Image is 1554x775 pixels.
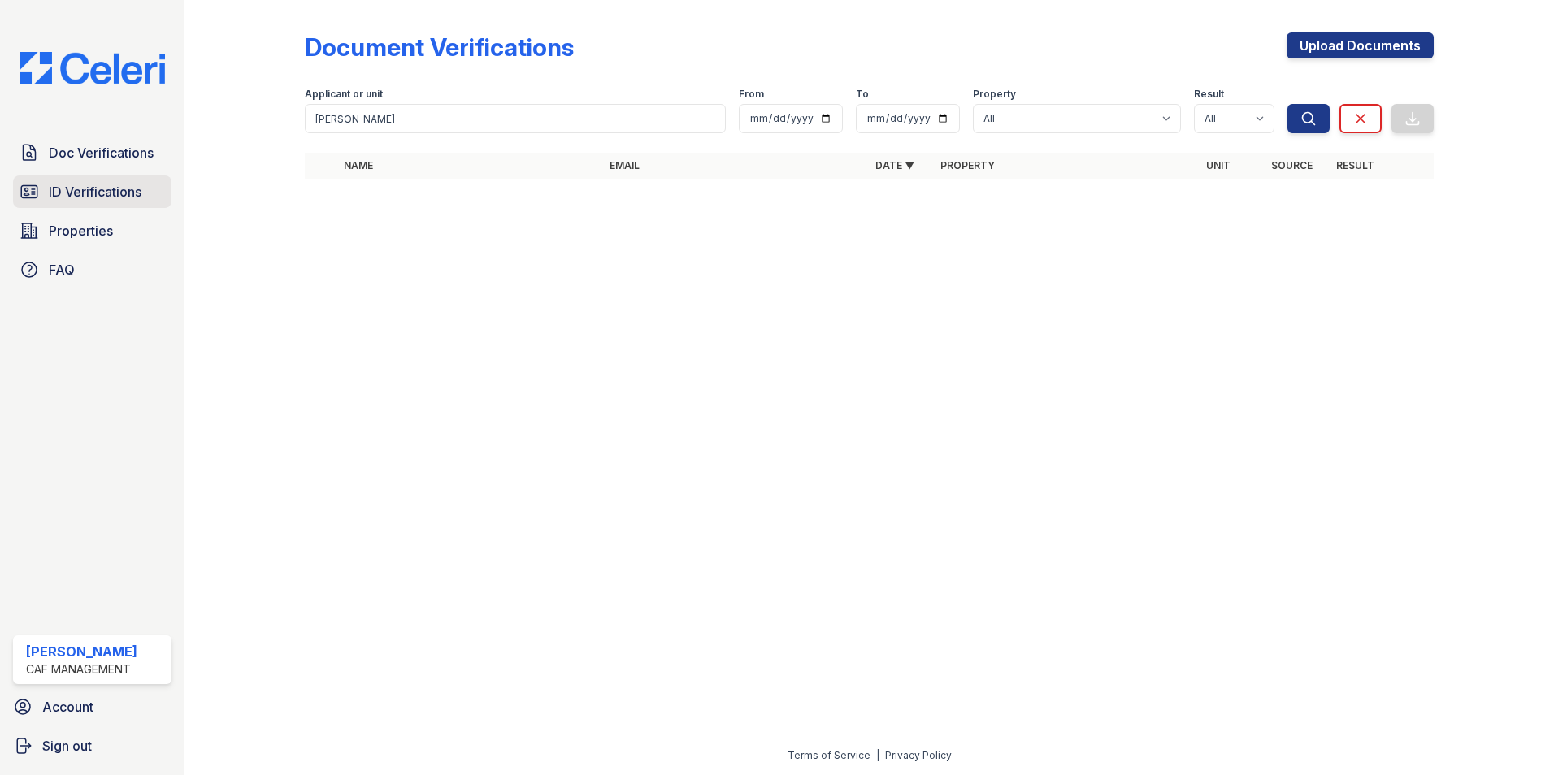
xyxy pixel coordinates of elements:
[13,175,171,208] a: ID Verifications
[739,88,764,101] label: From
[1336,159,1374,171] a: Result
[940,159,995,171] a: Property
[42,697,93,717] span: Account
[13,214,171,247] a: Properties
[13,253,171,286] a: FAQ
[305,104,726,133] input: Search by name, email, or unit number
[49,182,141,201] span: ID Verifications
[26,642,137,661] div: [PERSON_NAME]
[26,661,137,678] div: CAF Management
[42,736,92,756] span: Sign out
[305,88,383,101] label: Applicant or unit
[49,260,75,279] span: FAQ
[1287,32,1434,58] a: Upload Documents
[1271,159,1313,171] a: Source
[49,143,154,162] span: Doc Verifications
[885,749,952,761] a: Privacy Policy
[305,32,574,62] div: Document Verifications
[49,221,113,240] span: Properties
[7,730,178,762] a: Sign out
[875,159,914,171] a: Date ▼
[344,159,373,171] a: Name
[7,52,178,84] img: CE_Logo_Blue-a8612792a0a2168367f1c8372b55b34899dd931a85d93a1a3d3e32e68fde9ad4.png
[7,691,178,723] a: Account
[876,749,879,761] div: |
[856,88,869,101] label: To
[1194,88,1224,101] label: Result
[788,749,870,761] a: Terms of Service
[610,159,640,171] a: Email
[1206,159,1231,171] a: Unit
[973,88,1016,101] label: Property
[13,136,171,169] a: Doc Verifications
